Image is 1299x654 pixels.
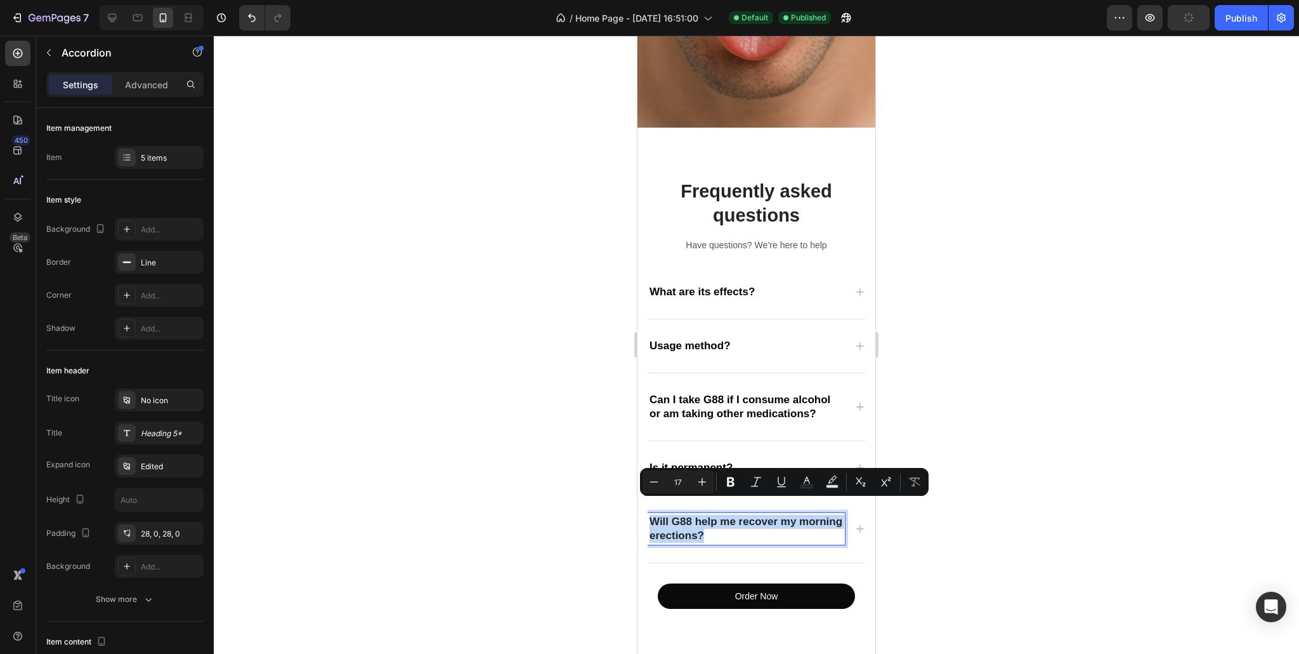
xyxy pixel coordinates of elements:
div: Corner [46,290,72,301]
div: 28, 0, 28, 0 [141,528,200,540]
div: Expand icon [46,459,90,470]
div: Title [46,427,62,439]
div: Border [46,257,71,268]
div: Add... [141,561,200,573]
img: gempages_577552426152755750-da82e0bd-fa72-4694-b7c9-522c0487393a.svg [91,616,183,650]
input: Auto [115,488,203,511]
button: Show more [46,588,204,611]
button: Publish [1215,5,1268,30]
div: Add... [141,290,200,302]
div: Edited [141,461,200,472]
div: Item content [46,634,109,651]
p: Accordion [62,45,169,60]
div: Undo/Redo [239,5,290,30]
div: Publish [1225,11,1257,25]
div: 450 [12,135,30,145]
div: Background [46,561,90,572]
img: gempages_577552426152755750-b029acb3-c177-400c-903f-547062e0bdc9.svg [183,616,274,650]
span: Default [741,12,768,23]
div: 5 items [141,152,200,164]
div: Editor contextual toolbar [640,468,929,496]
div: Padding [46,525,93,542]
span: Published [791,12,826,23]
p: Advanced [125,78,168,91]
div: Shadow [46,323,75,334]
iframe: Design area [637,36,875,654]
div: Item [46,152,62,163]
div: Item style [46,194,81,206]
button: 7 [5,5,95,30]
span: / [570,11,573,25]
div: Item header [46,365,89,377]
div: Heading 5* [141,428,200,439]
div: Add... [141,323,200,335]
div: Background [46,221,108,238]
div: Line [141,257,200,269]
div: Item management [46,123,112,134]
div: No icon [141,395,200,406]
div: Show more [96,593,155,606]
div: Add... [141,224,200,236]
div: Title icon [46,393,79,404]
div: Height [46,491,88,509]
p: Settings [63,78,98,91]
div: Beta [10,232,30,243]
span: Home Page - [DATE] 16:51:00 [575,11,698,25]
div: Open Intercom Messenger [1256,592,1286,622]
p: 7 [83,10,89,25]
